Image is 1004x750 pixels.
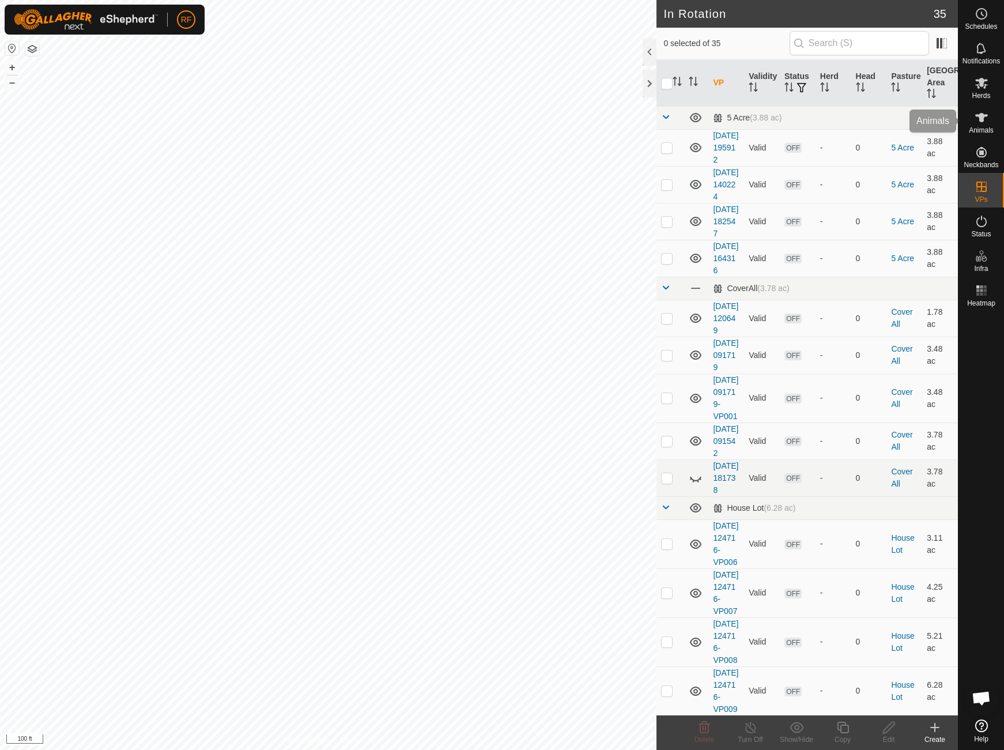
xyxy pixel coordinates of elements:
td: 1.78 ac [922,300,958,337]
p-sorticon: Activate to sort [820,84,829,93]
th: [GEOGRAPHIC_DATA] Area [922,60,958,107]
span: Delete [695,736,715,744]
td: Valid [744,337,780,374]
a: [DATE] 124716-VP006 [713,521,738,567]
a: CoverAll [891,467,912,488]
a: House Lot [891,631,914,653]
p-sorticon: Activate to sort [689,78,698,88]
div: - [820,252,847,265]
div: - [820,587,847,599]
a: 5 Acre [891,143,914,152]
a: [DATE] 140224 [713,168,738,201]
span: OFF [784,540,802,549]
a: [DATE] 182547 [713,205,738,238]
a: House Lot [891,680,914,702]
a: CoverAll [891,387,912,409]
a: [DATE] 091719 [713,338,738,372]
span: OFF [784,638,802,647]
td: 3.78 ac [922,459,958,496]
td: 5.21 ac [922,617,958,666]
div: - [820,472,847,484]
a: [DATE] 124716-VP008 [713,619,738,665]
div: - [820,349,847,361]
td: 0 [851,617,887,666]
div: Turn Off [727,734,773,745]
span: Infra [974,265,988,272]
td: 3.88 ac [922,129,958,166]
span: Animals [969,127,994,134]
td: Valid [744,166,780,203]
a: Privacy Policy [283,735,326,745]
span: Herds [972,92,990,99]
span: OFF [784,217,802,227]
td: Valid [744,459,780,496]
td: 6.28 ac [922,666,958,715]
a: [DATE] 091719-VP001 [713,375,738,421]
span: (3.78 ac) [757,284,789,293]
th: Herd [816,60,851,107]
td: 0 [851,459,887,496]
span: OFF [784,350,802,360]
a: House Lot [891,582,914,604]
a: [DATE] 091542 [713,424,738,458]
th: Pasture [886,60,922,107]
a: CoverAll [891,430,912,451]
button: + [5,61,19,74]
div: Edit [866,734,912,745]
a: 5 Acre [891,254,914,263]
span: Status [971,231,991,238]
td: 3.88 ac [922,203,958,240]
a: 5 Acre [891,180,914,189]
span: (3.88 ac) [750,113,782,122]
td: 0 [851,568,887,617]
td: 0 [851,519,887,568]
div: - [820,179,847,191]
a: House Lot [891,533,914,555]
h2: In Rotation [663,7,933,21]
div: Copy [820,734,866,745]
span: Heatmap [967,300,995,307]
span: OFF [784,589,802,598]
th: Status [780,60,816,107]
button: Map Layers [25,42,39,56]
p-sorticon: Activate to sort [784,84,794,93]
td: Valid [744,423,780,459]
div: - [820,538,847,550]
td: 3.88 ac [922,240,958,277]
td: 0 [851,166,887,203]
a: [DATE] 120649 [713,301,738,335]
td: 3.11 ac [922,519,958,568]
p-sorticon: Activate to sort [749,84,758,93]
th: VP [708,60,744,107]
span: Help [974,736,988,743]
td: 0 [851,423,887,459]
td: 0 [851,129,887,166]
span: OFF [784,687,802,696]
button: – [5,76,19,89]
div: - [820,312,847,325]
span: 0 selected of 35 [663,37,789,50]
a: [DATE] 124716-VP007 [713,570,738,616]
p-sorticon: Activate to sort [673,78,682,88]
span: OFF [784,254,802,263]
td: Valid [744,300,780,337]
span: Notifications [963,58,1000,65]
p-sorticon: Activate to sort [927,91,936,100]
td: 0 [851,203,887,240]
div: - [820,392,847,404]
input: Search (S) [790,31,929,55]
div: CoverAll [713,284,789,293]
div: Open chat [964,681,999,715]
td: 0 [851,240,887,277]
a: 5 Acre [891,217,914,226]
td: 0 [851,666,887,715]
div: - [820,685,847,697]
td: 0 [851,374,887,423]
a: [DATE] 195912 [713,131,738,164]
td: Valid [744,203,780,240]
td: 0 [851,337,887,374]
span: OFF [784,143,802,153]
td: 3.48 ac [922,337,958,374]
span: OFF [784,394,802,404]
div: - [820,142,847,154]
